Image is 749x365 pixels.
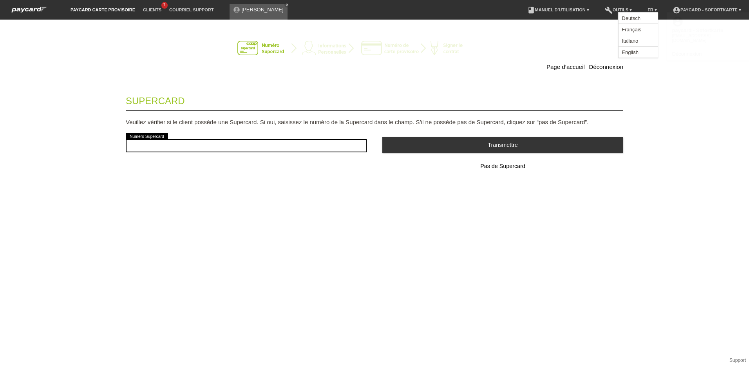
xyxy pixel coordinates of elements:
[621,13,642,23] span: Deutsch
[672,33,744,43] div: [EMAIL_ADDRESS][DOMAIN_NAME]
[67,7,139,12] a: paycard carte provisoire
[8,5,51,14] img: paycard Sofortkarte
[601,7,636,12] a: buildOutils ▾
[589,63,623,70] a: Déconnexion
[729,358,746,363] a: Support
[621,25,642,34] span: Français
[161,2,168,9] span: 7
[284,2,290,7] a: close
[285,3,289,7] i: close
[621,36,639,45] span: Italiano
[382,137,623,152] button: Transmettre
[139,7,165,12] a: Clients
[8,9,51,15] a: paycard Sofortkarte
[672,51,702,57] a: Déconnexion
[165,7,217,12] a: Courriel Support
[669,7,745,12] a: account_circlepaycard - Sofortkarte ▾
[672,16,684,27] i: account_circle
[605,6,613,14] i: build
[382,159,623,174] button: Pas de Supercard
[480,163,525,169] span: Pas de Supercard
[644,7,661,12] a: FR ▾
[673,6,680,14] i: account_circle
[126,88,623,111] legend: Supercard
[126,119,623,125] p: Veuillez vérifier si le client possède une Supercard. Si oui, saisissez le numéro de la Supercard...
[488,142,518,148] span: Transmettre
[523,7,593,12] a: bookManuel d’utilisation ▾
[242,7,284,13] a: [PERSON_NAME]
[672,27,723,33] b: paycard - Sofortkarte
[621,47,640,57] span: English
[237,41,512,56] img: instantcard-v2-fr-1.png
[527,6,535,14] i: book
[546,63,585,70] a: Page d’accueil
